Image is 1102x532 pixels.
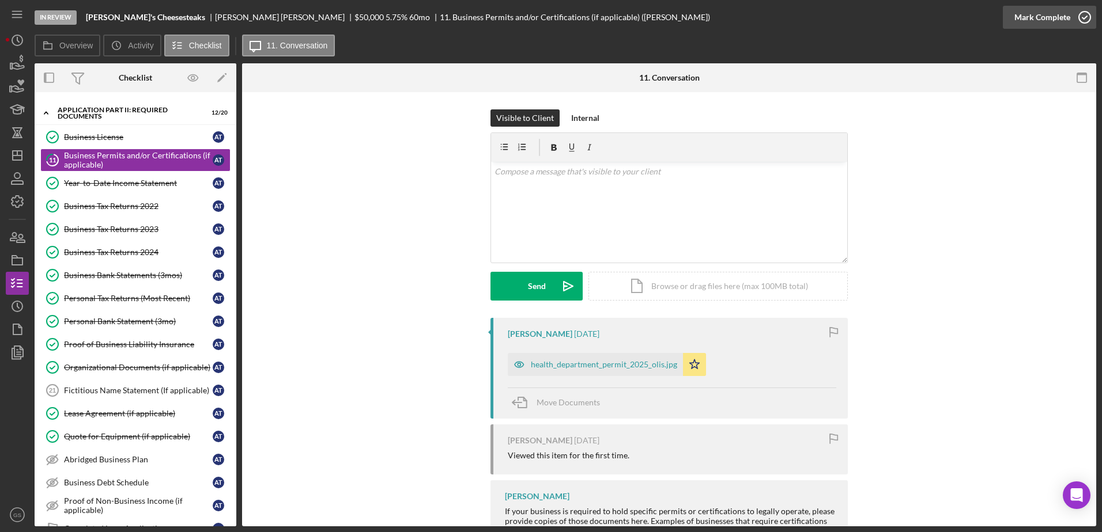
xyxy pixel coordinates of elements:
[64,294,213,303] div: Personal Tax Returns (Most Recent)
[490,109,560,127] button: Visible to Client
[86,13,205,22] b: [PERSON_NAME]'s Cheesesteaks
[64,496,213,515] div: Proof of Non-Business Income (if applicable)
[6,503,29,526] button: GS
[119,73,152,82] div: Checklist
[508,451,629,460] div: Viewed this item for the first time.
[215,13,354,22] div: [PERSON_NAME] [PERSON_NAME]
[103,35,161,56] button: Activity
[490,272,583,301] button: Send
[49,387,56,394] tspan: 21
[64,386,213,395] div: Fictitious Name Statement (If applicable)
[508,329,572,339] div: [PERSON_NAME]
[189,41,222,50] label: Checklist
[40,287,231,310] a: Personal Tax Returns (Most Recent)AT
[40,379,231,402] a: 21Fictitious Name Statement (If applicable)AT
[128,41,153,50] label: Activity
[639,73,700,82] div: 11. Conversation
[213,131,224,143] div: A T
[40,494,231,517] a: Proof of Non-Business Income (if applicable)AT
[59,41,93,50] label: Overview
[35,35,100,56] button: Overview
[571,109,599,127] div: Internal
[440,13,710,22] div: 11. Business Permits and/or Certifications (if applicable) ([PERSON_NAME])
[213,200,224,212] div: A T
[40,448,231,471] a: Abridged Business PlanAT
[35,10,77,25] div: In Review
[64,178,213,188] div: Year-to-Date Income Statement
[213,269,224,281] div: A T
[1014,6,1070,29] div: Mark Complete
[40,218,231,241] a: Business Tax Returns 2023AT
[574,436,599,445] time: 2025-07-09 19:54
[213,292,224,304] div: A T
[531,360,677,369] div: health_department_permit_2025_olis.jpg
[213,385,224,396] div: A T
[213,177,224,189] div: A T
[213,477,224,488] div: A T
[1003,6,1096,29] button: Mark Complete
[58,107,199,120] div: Application Part II: Required Documents
[64,248,213,257] div: Business Tax Returns 2024
[64,317,213,326] div: Personal Bank Statement (3mo)
[40,172,231,195] a: Year-to-Date Income StatementAT
[213,431,224,442] div: A T
[40,471,231,494] a: Business Debt ScheduleAT
[40,195,231,218] a: Business Tax Returns 2022AT
[213,500,224,511] div: A T
[64,225,213,234] div: Business Tax Returns 2023
[213,246,224,258] div: A T
[49,156,56,164] tspan: 11
[213,454,224,465] div: A T
[508,353,706,376] button: health_department_permit_2025_olis.jpg
[207,109,228,116] div: 12 / 20
[213,154,224,166] div: A T
[242,35,335,56] button: 11. Conversation
[496,109,554,127] div: Visible to Client
[64,202,213,211] div: Business Tax Returns 2022
[40,126,231,149] a: Business LicenseAT
[537,397,600,407] span: Move Documents
[40,149,231,172] a: 11Business Permits and/or Certifications (if applicable)AT
[40,402,231,425] a: Lease Agreement (if applicable)AT
[64,478,213,487] div: Business Debt Schedule
[13,512,21,518] text: GS
[64,455,213,464] div: Abridged Business Plan
[40,264,231,287] a: Business Bank Statements (3mos)AT
[40,333,231,356] a: Proof of Business Liability InsuranceAT
[213,223,224,235] div: A T
[40,310,231,333] a: Personal Bank Statement (3mo)AT
[508,436,572,445] div: [PERSON_NAME]
[213,316,224,327] div: A T
[213,408,224,419] div: A T
[40,425,231,448] a: Quote for Equipment (if applicable)AT
[267,41,328,50] label: 11. Conversation
[64,340,213,349] div: Proof of Business Liability Insurance
[64,363,213,372] div: Organizational Documents (if applicable)
[64,151,213,169] div: Business Permits and/or Certifications (if applicable)
[213,339,224,350] div: A T
[528,272,546,301] div: Send
[64,409,213,418] div: Lease Agreement (if applicable)
[64,432,213,441] div: Quote for Equipment (if applicable)
[354,12,384,22] span: $50,000
[64,132,213,142] div: Business License
[40,241,231,264] a: Business Tax Returns 2024AT
[505,492,569,501] div: [PERSON_NAME]
[1063,481,1090,509] div: Open Intercom Messenger
[574,329,599,339] time: 2025-07-17 21:07
[40,356,231,379] a: Organizational Documents (if applicable)AT
[164,35,229,56] button: Checklist
[213,362,224,373] div: A T
[565,109,605,127] button: Internal
[409,13,430,22] div: 60 mo
[508,388,612,417] button: Move Documents
[386,13,407,22] div: 5.75 %
[64,271,213,280] div: Business Bank Statements (3mos)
